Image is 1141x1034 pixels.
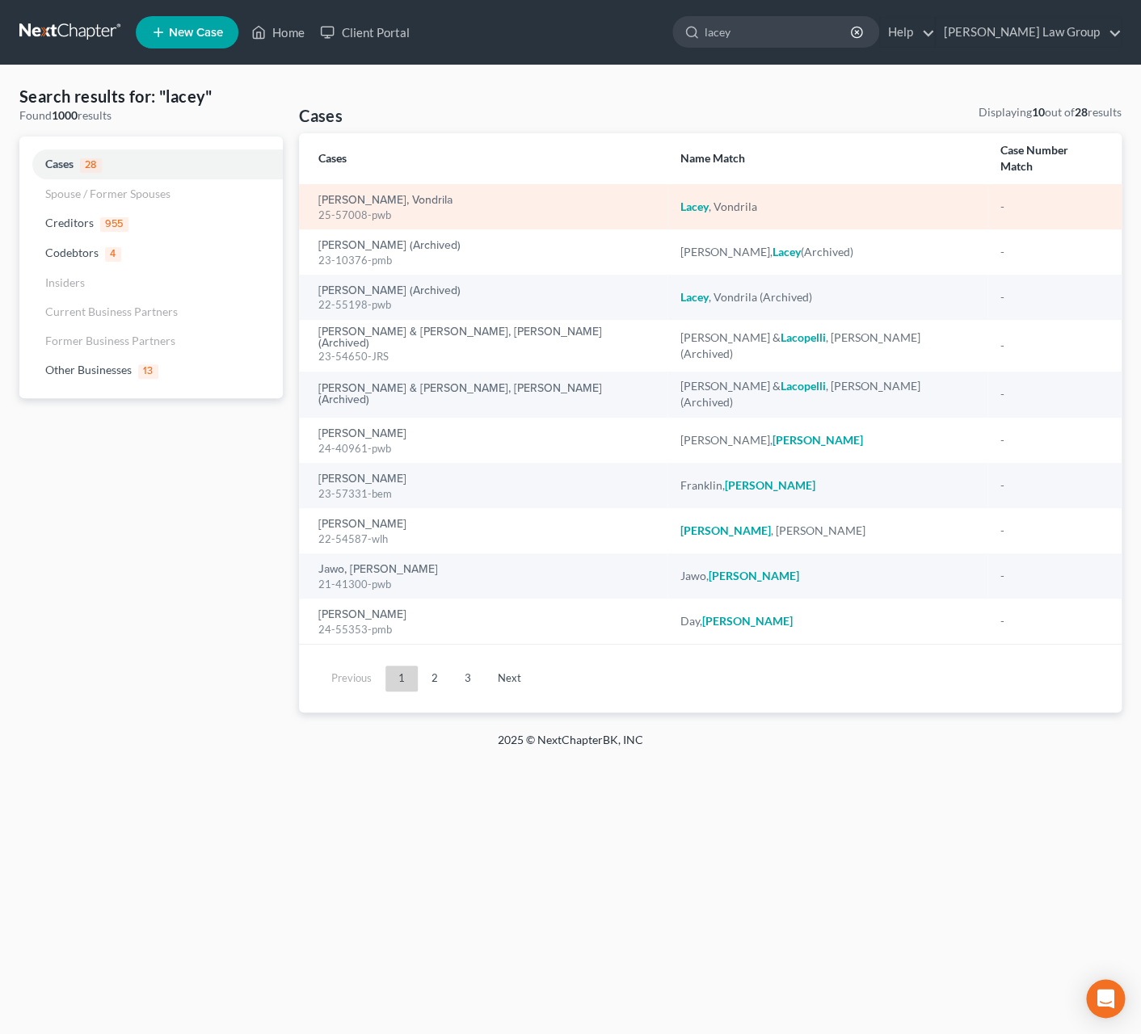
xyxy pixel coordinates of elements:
[169,27,223,39] span: New Case
[52,108,78,122] strong: 1000
[318,208,655,223] div: 25-57008-pwb
[318,532,655,547] div: 22-54587-wlh
[318,622,655,637] div: 24-55353-pmb
[680,613,975,629] div: Day,
[385,666,418,691] a: 1
[1086,979,1125,1018] div: Open Intercom Messenger
[1000,477,1102,494] div: -
[680,289,975,305] div: , Vondrila (Archived)
[45,363,132,376] span: Other Businesses
[1032,105,1045,119] strong: 10
[45,187,171,200] span: Spouse / Former Spouses
[1000,338,1102,354] div: -
[19,208,283,238] a: Creditors955
[318,441,655,456] div: 24-40961-pwb
[705,17,853,47] input: Search by name...
[702,614,793,628] em: [PERSON_NAME]
[45,275,85,289] span: Insiders
[318,326,655,349] a: [PERSON_NAME] & [PERSON_NAME], [PERSON_NAME] (Archived)
[987,133,1122,184] th: Case Number Match
[318,564,438,575] a: Jawo, [PERSON_NAME]
[1000,289,1102,305] div: -
[45,246,99,259] span: Codebtors
[419,666,451,691] a: 2
[485,666,534,691] a: Next
[318,473,406,485] a: [PERSON_NAME]
[138,364,158,379] span: 13
[312,18,417,47] a: Client Portal
[110,732,1031,761] div: 2025 © NextChapterBK, INC
[19,268,283,297] a: Insiders
[1000,386,1102,402] div: -
[318,609,406,620] a: [PERSON_NAME]
[19,355,283,385] a: Other Businesses13
[45,157,74,170] span: Cases
[318,297,655,313] div: 22-55198-pwb
[781,330,826,344] em: Lacopelli
[19,107,283,124] div: Found results
[318,486,655,502] div: 23-57331-bem
[680,568,975,584] div: Jawo,
[80,158,102,173] span: 28
[709,569,799,582] em: [PERSON_NAME]
[680,378,975,410] div: [PERSON_NAME] & , [PERSON_NAME] (Archived)
[19,179,283,208] a: Spouse / Former Spouses
[45,334,175,347] span: Former Business Partners
[936,18,1121,47] a: [PERSON_NAME] Law Group
[318,383,655,406] a: [PERSON_NAME] & [PERSON_NAME], [PERSON_NAME] (Archived)
[19,85,283,107] h4: Search results for: "lacey"
[773,433,863,447] em: [PERSON_NAME]
[781,379,826,393] em: Lacopelli
[667,133,987,184] th: Name Match
[45,216,94,229] span: Creditors
[1000,568,1102,584] div: -
[979,104,1122,120] div: Displaying out of results
[680,432,975,448] div: [PERSON_NAME],
[19,326,283,355] a: Former Business Partners
[299,133,667,184] th: Cases
[680,330,975,362] div: [PERSON_NAME] & , [PERSON_NAME] (Archived)
[318,428,406,439] a: [PERSON_NAME]
[318,577,655,592] div: 21-41300-pwb
[1000,432,1102,448] div: -
[100,217,128,232] span: 955
[880,18,934,47] a: Help
[680,523,771,537] em: [PERSON_NAME]
[1000,244,1102,260] div: -
[680,523,975,539] div: , [PERSON_NAME]
[318,240,461,251] a: [PERSON_NAME] (Archived)
[318,519,406,530] a: [PERSON_NAME]
[680,244,975,260] div: [PERSON_NAME], (Archived)
[318,285,461,296] a: [PERSON_NAME] (Archived)
[680,200,709,213] em: Lacey
[1000,199,1102,215] div: -
[680,290,709,304] em: Lacey
[45,305,178,318] span: Current Business Partners
[19,297,283,326] a: Current Business Partners
[318,349,655,364] div: 23-54650-JRS
[243,18,312,47] a: Home
[299,104,343,127] h4: Cases
[680,199,975,215] div: , Vondrila
[725,478,815,492] em: [PERSON_NAME]
[105,247,121,262] span: 4
[1000,523,1102,539] div: -
[680,477,975,494] div: Franklin,
[318,195,453,206] a: [PERSON_NAME], Vondrila
[452,666,484,691] a: 3
[19,238,283,268] a: Codebtors4
[1075,105,1088,119] strong: 28
[318,253,655,268] div: 23-10376-pmb
[773,245,801,258] em: Lacey
[19,149,283,179] a: Cases28
[1000,613,1102,629] div: -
